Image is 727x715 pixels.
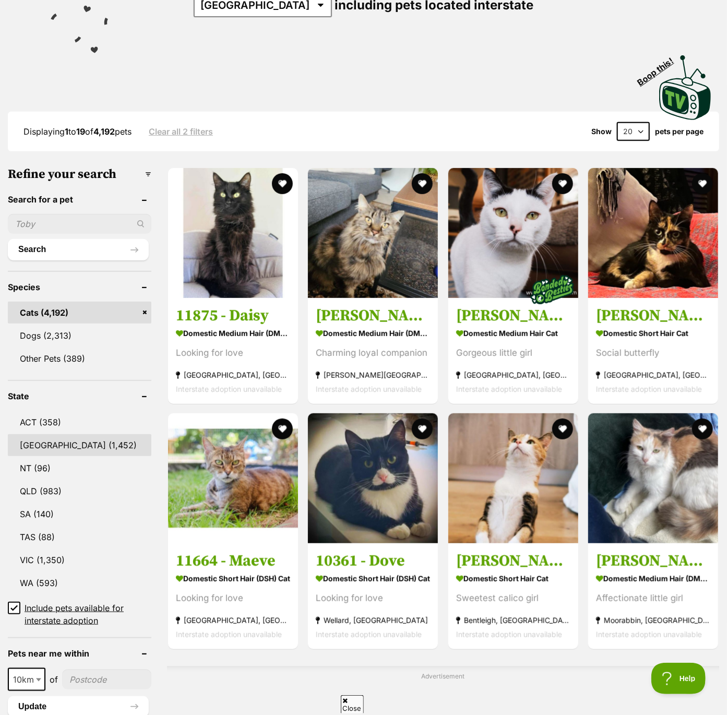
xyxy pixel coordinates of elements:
strong: Domestic Short Hair (DSH) Cat [176,571,290,586]
a: [PERSON_NAME] Domestic Short Hair Cat Social butterfly [GEOGRAPHIC_DATA], [GEOGRAPHIC_DATA] Inter... [588,297,718,403]
button: favourite [412,173,433,194]
input: postcode [62,670,151,689]
img: Gemima Illingworth - Domestic Short Hair Cat [588,168,718,298]
h3: [PERSON_NAME] [596,551,710,571]
img: bonded besties [526,263,578,315]
span: Interstate adoption unavailable [316,384,422,393]
h3: [PERSON_NAME] [456,305,570,325]
h3: 10361 - Dove [316,551,430,571]
span: Interstate adoption unavailable [176,630,282,639]
div: Sweetest calico girl [456,591,570,605]
button: favourite [272,173,293,194]
img: 11664 - Maeve - Domestic Short Hair (DSH) Cat [168,413,298,543]
h3: [PERSON_NAME] [456,551,570,571]
a: Other Pets (389) [8,348,151,370]
strong: Wellard, [GEOGRAPHIC_DATA] [316,613,430,627]
header: Species [8,282,151,292]
input: Toby [8,214,151,234]
span: Include pets available for interstate adoption [25,602,151,627]
a: TAS (88) [8,526,151,548]
strong: [GEOGRAPHIC_DATA], [GEOGRAPHIC_DATA] [176,367,290,382]
strong: [PERSON_NAME][GEOGRAPHIC_DATA] [316,367,430,382]
img: Ruth Russelton - Domestic Medium Hair (DMH) Cat [588,413,718,543]
img: 10361 - Dove - Domestic Short Hair (DSH) Cat [308,413,438,543]
header: Pets near me within [8,649,151,658]
header: Search for a pet [8,195,151,204]
strong: Bentleigh, [GEOGRAPHIC_DATA] [456,613,570,627]
a: Dogs (2,313) [8,325,151,347]
strong: Domestic Medium Hair (DMH) Cat [596,571,710,586]
button: Search [8,239,149,260]
a: Include pets available for interstate adoption [8,602,151,627]
div: Gorgeous little girl [456,345,570,360]
span: Interstate adoption unavailable [456,384,562,393]
a: [GEOGRAPHIC_DATA] (1,452) [8,434,151,456]
div: Looking for love [176,591,290,605]
strong: Domestic Short Hair Cat [596,325,710,340]
a: [PERSON_NAME] Domestic Medium Hair Cat Gorgeous little girl [GEOGRAPHIC_DATA], [GEOGRAPHIC_DATA] ... [448,297,578,403]
span: Interstate adoption unavailable [176,384,282,393]
strong: Domestic Medium Hair (DMH) Cat [176,325,290,340]
strong: Domestic Medium Hair (DMH) Cat [316,325,430,340]
strong: [GEOGRAPHIC_DATA], [GEOGRAPHIC_DATA] [596,367,710,382]
div: Looking for love [316,591,430,605]
a: WA (593) [8,572,151,594]
span: 10km [9,672,44,687]
span: Interstate adoption unavailable [596,384,702,393]
div: Social butterfly [596,345,710,360]
button: favourite [692,419,713,439]
a: NT (96) [8,457,151,479]
a: [PERSON_NAME] Domestic Medium Hair (DMH) Cat Charming loyal companion [PERSON_NAME][GEOGRAPHIC_DA... [308,297,438,403]
span: Displaying to of pets [23,126,132,137]
button: favourite [552,173,573,194]
span: Interstate adoption unavailable [316,630,422,639]
strong: 4,192 [93,126,115,137]
strong: [GEOGRAPHIC_DATA], [GEOGRAPHIC_DATA] [176,613,290,627]
span: 10km [8,668,45,691]
a: 10361 - Dove Domestic Short Hair (DSH) Cat Looking for love Wellard, [GEOGRAPHIC_DATA] Interstate... [308,543,438,649]
h3: [PERSON_NAME] [596,305,710,325]
strong: [GEOGRAPHIC_DATA], [GEOGRAPHIC_DATA] [456,367,570,382]
button: favourite [552,419,573,439]
a: Boop this! [659,46,711,122]
div: Looking for love [176,345,290,360]
button: favourite [692,173,713,194]
a: SA (140) [8,503,151,525]
a: VIC (1,350) [8,549,151,571]
iframe: Help Scout Beacon - Open [651,663,706,694]
img: PetRescue TV logo [659,55,711,120]
div: Charming loyal companion [316,345,430,360]
a: Clear all 2 filters [149,127,213,136]
a: Cats (4,192) [8,302,151,324]
a: ACT (358) [8,411,151,433]
img: 11875 - Daisy - Domestic Medium Hair (DMH) Cat [168,168,298,298]
span: Interstate adoption unavailable [456,630,562,639]
span: Close [341,695,364,713]
span: Boop this! [636,50,684,87]
header: State [8,391,151,401]
strong: 19 [76,126,85,137]
strong: 1 [65,126,68,137]
button: favourite [412,419,433,439]
span: Interstate adoption unavailable [596,630,702,639]
a: [PERSON_NAME] Domestic Short Hair Cat Sweetest calico girl Bentleigh, [GEOGRAPHIC_DATA] Interstat... [448,543,578,649]
img: Sakura Kobayashi - Domestic Medium Hair Cat [448,168,578,298]
a: 11664 - Maeve Domestic Short Hair (DSH) Cat Looking for love [GEOGRAPHIC_DATA], [GEOGRAPHIC_DATA]... [168,543,298,649]
h3: 11875 - Daisy [176,305,290,325]
img: Genevieve Illingworth - Domestic Short Hair Cat [448,413,578,543]
strong: Domestic Short Hair Cat [456,571,570,586]
h3: 11664 - Maeve [176,551,290,571]
strong: Domestic Medium Hair Cat [456,325,570,340]
a: QLD (983) [8,480,151,502]
a: 11875 - Daisy Domestic Medium Hair (DMH) Cat Looking for love [GEOGRAPHIC_DATA], [GEOGRAPHIC_DATA... [168,297,298,403]
label: pets per page [655,127,704,136]
img: Molly Lozano - Domestic Medium Hair (DMH) Cat [308,168,438,298]
a: [PERSON_NAME] Domestic Medium Hair (DMH) Cat Affectionate little girl Moorabbin, [GEOGRAPHIC_DATA... [588,543,718,649]
strong: Domestic Short Hair (DSH) Cat [316,571,430,586]
span: Show [591,127,612,136]
h3: [PERSON_NAME] [316,305,430,325]
span: of [50,673,58,686]
h3: Refine your search [8,167,151,182]
button: favourite [272,419,293,439]
div: Affectionate little girl [596,591,710,605]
